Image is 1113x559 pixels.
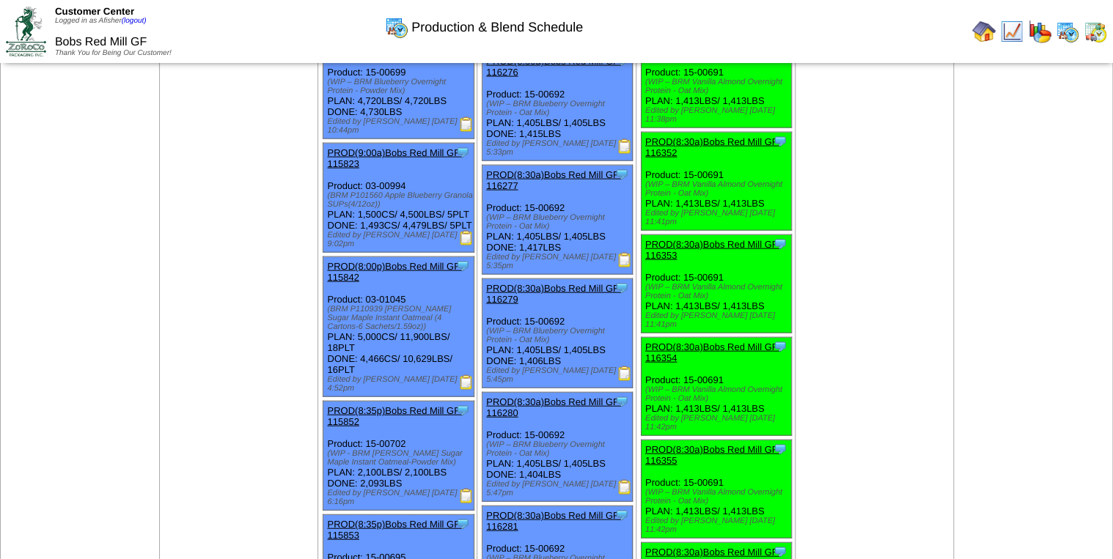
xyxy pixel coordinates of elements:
[645,414,791,432] div: Edited by [PERSON_NAME] [DATE] 11:42pm
[327,261,463,283] a: PROD(8:00p)Bobs Red Mill GF-115842
[486,139,632,157] div: Edited by [PERSON_NAME] [DATE] 5:33pm
[617,253,632,267] img: Production Report
[773,134,787,149] img: Tooltip
[486,480,632,497] div: Edited by [PERSON_NAME] [DATE] 5:47pm
[486,100,632,117] div: (WIP – BRM Blueberry Overnight Protein - Oat Mix)
[773,339,787,354] img: Tooltip
[482,166,633,275] div: Product: 15-00692 PLAN: 1,405LBS / 1,405LBS DONE: 1,417LBS
[459,231,474,245] img: Production Report
[482,52,633,161] div: Product: 15-00692 PLAN: 1,405LBS / 1,405LBS DONE: 1,415LBS
[323,401,474,511] div: Product: 15-00702 PLAN: 2,100LBS / 2,100LBS DONE: 2,093LBS
[645,444,781,466] a: PROD(8:30a)Bobs Red Mill GF-116355
[327,375,473,393] div: Edited by [PERSON_NAME] [DATE] 4:52pm
[486,396,622,418] a: PROD(8:30a)Bobs Red Mill GF-116280
[327,78,473,95] div: (WIP – BRM Blueberry Overnight Protein - Powder Mix)
[55,17,147,25] span: Logged in as Afisher
[486,283,622,305] a: PROD(8:30a)Bobs Red Mill GF-116279
[645,180,791,198] div: (WIP – BRM Vanilla Almond Overnight Protein - Oat Mix)
[327,405,463,427] a: PROD(8:35p)Bobs Red Mill GF-115852
[773,237,787,251] img: Tooltip
[327,191,473,209] div: (BRM P101560 Apple Blueberry Granola SUPs(4/12oz))
[645,209,791,226] div: Edited by [PERSON_NAME] [DATE] 11:41pm
[972,20,996,43] img: home.gif
[614,167,629,182] img: Tooltip
[1084,20,1107,43] img: calendarinout.gif
[486,366,632,384] div: Edited by [PERSON_NAME] [DATE] 5:45pm
[411,20,583,35] span: Production & Blend Schedule
[645,106,791,124] div: Edited by [PERSON_NAME] [DATE] 11:38pm
[323,257,474,397] div: Product: 03-01045 PLAN: 5,000CS / 11,900LBS / 18PLT DONE: 4,466CS / 10,629LBS / 16PLT
[455,259,470,273] img: Tooltip
[617,366,632,381] img: Production Report
[455,403,470,418] img: Tooltip
[486,253,632,270] div: Edited by [PERSON_NAME] [DATE] 5:35pm
[614,281,629,295] img: Tooltip
[455,145,470,160] img: Tooltip
[641,133,791,231] div: Product: 15-00691 PLAN: 1,413LBS / 1,413LBS
[486,213,632,231] div: (WIP – BRM Blueberry Overnight Protein - Oat Mix)
[6,7,46,56] img: ZoRoCo_Logo(Green%26Foil)%20jpg.webp
[645,311,791,329] div: Edited by [PERSON_NAME] [DATE] 11:41pm
[617,139,632,154] img: Production Report
[641,440,791,538] div: Product: 15-00691 PLAN: 1,413LBS / 1,413LBS
[55,6,134,17] span: Customer Center
[773,544,787,559] img: Tooltip
[459,489,474,503] img: Production Report
[614,394,629,409] img: Tooltip
[323,144,474,253] div: Product: 03-00994 PLAN: 1,500CS / 4,500LBS / 5PLT DONE: 1,493CS / 4,479LBS / 5PLT
[1000,20,1024,43] img: line_graph.gif
[641,235,791,333] div: Product: 15-00691 PLAN: 1,413LBS / 1,413LBS
[482,279,633,388] div: Product: 15-00692 PLAN: 1,405LBS / 1,405LBS DONE: 1,406LBS
[459,117,474,132] img: Production Report
[486,327,632,344] div: (WIP – BRM Blueberry Overnight Protein - Oat Mix)
[614,508,629,522] img: Tooltip
[645,78,791,95] div: (WIP – BRM Vanilla Almond Overnight Protein - Oat Mix)
[617,480,632,495] img: Production Report
[482,393,633,502] div: Product: 15-00692 PLAN: 1,405LBS / 1,405LBS DONE: 1,404LBS
[645,136,781,158] a: PROD(8:30a)Bobs Red Mill GF-116352
[645,239,781,261] a: PROD(8:30a)Bobs Red Mill GF-116353
[55,49,172,57] span: Thank You for Being Our Customer!
[327,231,473,248] div: Edited by [PERSON_NAME] [DATE] 9:02pm
[645,385,791,403] div: (WIP – BRM Vanilla Almond Overnight Protein - Oat Mix)
[327,519,463,541] a: PROD(8:35p)Bobs Red Mill GF-115853
[459,375,474,390] img: Production Report
[323,30,474,139] div: Product: 15-00699 PLAN: 4,720LBS / 4,720LBS DONE: 4,730LBS
[327,147,463,169] a: PROD(9:00a)Bobs Red Mill GF-115823
[645,488,791,506] div: (WIP – BRM Vanilla Almond Overnight Protein - Oat Mix)
[122,17,147,25] a: (logout)
[645,341,781,363] a: PROD(8:30a)Bobs Red Mill GF-116354
[55,36,147,48] span: Bobs Red Mill GF
[641,338,791,436] div: Product: 15-00691 PLAN: 1,413LBS / 1,413LBS
[486,440,632,458] div: (WIP – BRM Blueberry Overnight Protein - Oat Mix)
[641,30,791,128] div: Product: 15-00691 PLAN: 1,413LBS / 1,413LBS
[327,489,473,506] div: Edited by [PERSON_NAME] [DATE] 6:16pm
[327,449,473,467] div: (WIP - BRM [PERSON_NAME] Sugar Maple Instant Oatmeal-Powder Mix)
[645,517,791,534] div: Edited by [PERSON_NAME] [DATE] 11:42pm
[486,510,622,532] a: PROD(8:30a)Bobs Red Mill GF-116281
[327,305,473,331] div: (BRM P110939 [PERSON_NAME] Sugar Maple Instant Oatmeal (4 Cartons-6 Sachets/1.59oz))
[385,15,408,39] img: calendarprod.gif
[1056,20,1079,43] img: calendarprod.gif
[486,169,622,191] a: PROD(8:30a)Bobs Red Mill GF-116277
[773,442,787,456] img: Tooltip
[327,117,473,135] div: Edited by [PERSON_NAME] [DATE] 10:44pm
[645,283,791,300] div: (WIP – BRM Vanilla Almond Overnight Protein - Oat Mix)
[455,517,470,531] img: Tooltip
[1028,20,1051,43] img: graph.gif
